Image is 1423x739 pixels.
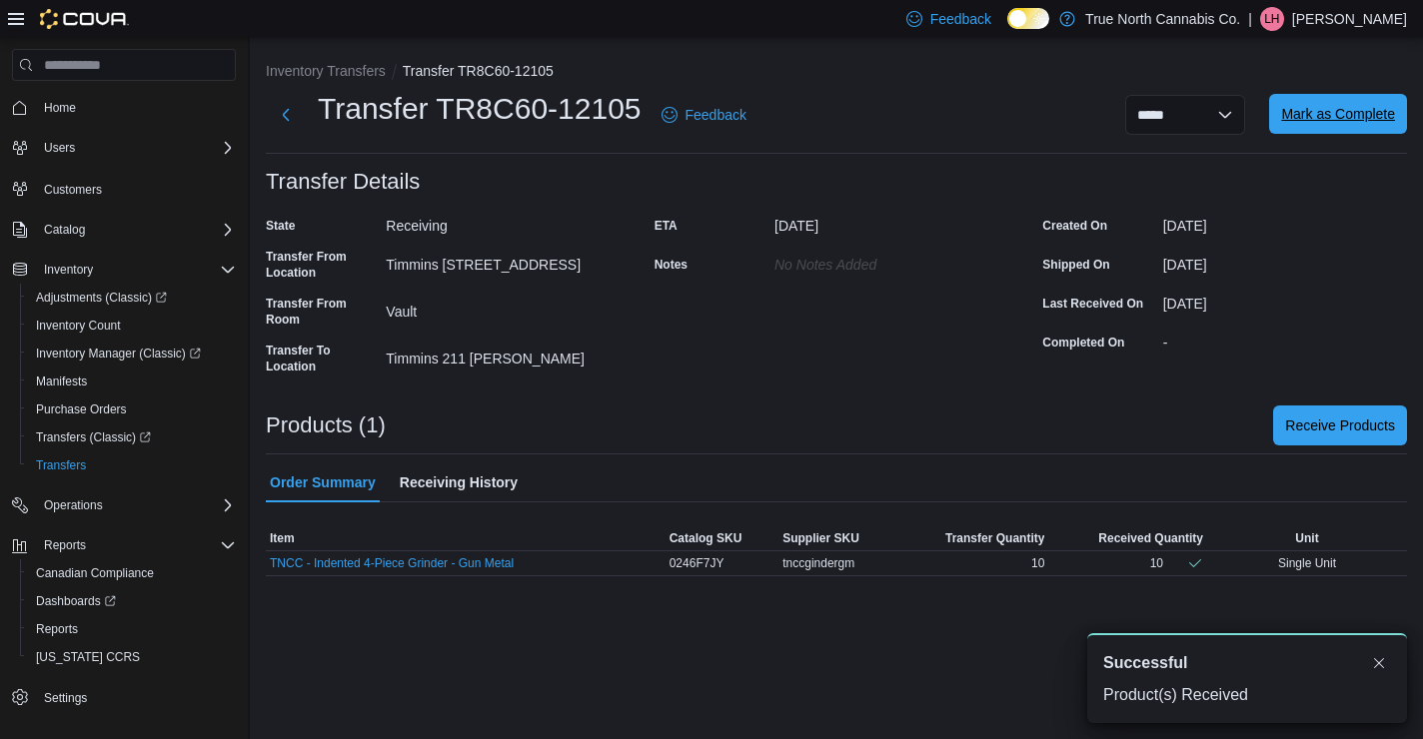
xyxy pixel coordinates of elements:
label: Transfer To Location [266,343,378,374]
span: Reports [28,617,236,641]
button: Receive Products [1273,405,1407,445]
span: Catalog [44,222,85,238]
button: Received Quantity [1048,526,1207,550]
span: Transfers [36,457,86,473]
button: Purchase Orders [20,395,244,423]
span: Supplier SKU [782,530,859,546]
span: Manifests [36,373,87,389]
span: Transfers (Classic) [36,429,151,445]
button: Reports [36,533,94,557]
a: Home [36,96,84,120]
button: Operations [4,491,244,519]
button: Inventory Transfers [266,63,386,79]
button: Next [266,95,306,135]
label: State [266,218,295,234]
a: Purchase Orders [28,397,135,421]
span: Washington CCRS [28,645,236,669]
button: Operations [36,493,111,517]
span: Successful [1103,651,1187,675]
a: Customers [36,178,110,202]
nav: An example of EuiBreadcrumbs [266,61,1407,85]
button: Inventory [4,256,244,284]
button: Supplier SKU [778,526,897,550]
a: Feedback [654,95,754,135]
span: [US_STATE] CCRS [36,649,140,665]
div: [DATE] [1163,249,1407,273]
div: Vault [386,296,630,320]
span: Receive Products [1285,415,1395,435]
span: Settings [44,690,87,706]
p: [PERSON_NAME] [1292,7,1407,31]
span: Canadian Compliance [28,561,236,585]
span: Customers [44,182,102,198]
label: Shipped On [1042,257,1109,273]
span: Feedback [686,105,746,125]
button: Mark as Complete [1269,94,1407,134]
span: tnccgindergm [782,555,854,571]
span: Transfers (Classic) [28,425,236,449]
span: Inventory [44,262,93,278]
span: Item [270,530,295,546]
span: Users [44,140,75,156]
a: Dashboards [20,587,244,615]
div: Receiving [386,210,630,234]
button: Catalog [4,216,244,244]
span: Canadian Compliance [36,565,154,581]
p: | [1248,7,1252,31]
span: Manifests [28,369,236,393]
button: TNCC - Indented 4-Piece Grinder - Gun Metal [270,556,514,570]
a: Transfers (Classic) [28,425,159,449]
span: Users [36,136,236,160]
span: Dashboards [28,589,236,613]
span: Order Summary [270,462,376,502]
span: Feedback [930,9,991,29]
span: Operations [36,493,236,517]
label: Completed On [1042,335,1124,351]
a: Transfers (Classic) [20,423,244,451]
label: Transfer From Room [266,296,378,328]
h1: Transfer TR8C60-12105 [318,89,642,129]
div: [DATE] [774,210,1018,234]
span: Reports [44,537,86,553]
div: [DATE] [1163,288,1407,312]
span: Home [44,100,76,116]
div: Product(s) Received [1103,683,1391,707]
input: Dark Mode [1007,8,1049,29]
a: Reports [28,617,86,641]
div: No Notes added [774,249,1018,273]
a: Canadian Compliance [28,561,162,585]
span: Receiving History [400,462,518,502]
button: Reports [20,615,244,643]
button: Item [266,526,666,550]
a: Inventory Manager (Classic) [20,340,244,368]
button: Catalog SKU [666,526,779,550]
h3: Products (1) [266,413,386,437]
a: Manifests [28,369,95,393]
span: Reports [36,621,78,637]
button: Unit [1207,526,1407,550]
a: Adjustments (Classic) [28,286,175,310]
a: Inventory Count [28,314,129,338]
span: Transfer Quantity [945,530,1044,546]
h3: Transfer Details [266,170,420,194]
span: Adjustments (Classic) [28,286,236,310]
span: Inventory [36,258,236,282]
div: [DATE] [1163,210,1407,234]
a: Settings [36,686,95,710]
button: Users [4,134,244,162]
div: - [1163,327,1407,351]
button: Transfers [20,451,244,479]
button: Reports [4,531,244,559]
span: Transfers [28,453,236,477]
span: LH [1264,7,1279,31]
a: Transfers [28,453,94,477]
span: Reports [36,533,236,557]
span: Adjustments (Classic) [36,290,167,306]
button: Inventory [36,258,101,282]
button: Catalog [36,218,93,242]
button: Dismiss toast [1367,651,1391,675]
button: Customers [4,174,244,203]
button: Home [4,93,244,122]
button: Canadian Compliance [20,559,244,587]
button: Settings [4,683,244,712]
